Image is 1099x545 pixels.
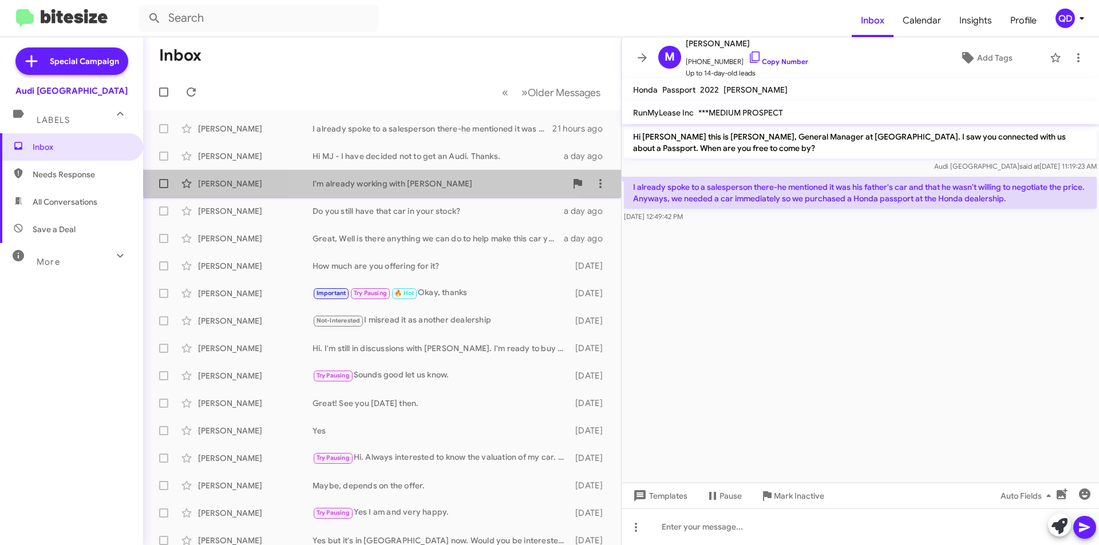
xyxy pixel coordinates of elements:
div: [PERSON_NAME] [198,507,313,519]
a: Inbox [852,4,894,37]
div: a day ago [564,150,612,162]
div: Sounds good let us know. [313,369,570,382]
span: Mark Inactive [774,486,824,506]
div: [DATE] [570,315,612,327]
div: [PERSON_NAME] [198,452,313,464]
span: Inbox [33,141,130,153]
div: Hi. Always interested to know the valuation of my car. Please give me a range and I'll let you kn... [313,451,570,464]
span: M [665,48,675,66]
span: Not-Interested [317,317,361,324]
button: QD [1046,9,1086,28]
button: Previous [495,81,515,104]
div: [DATE] [570,370,612,381]
div: Yes [313,425,570,436]
span: » [521,85,528,100]
span: Needs Response [33,169,130,180]
span: Up to 14-day-old leads [686,67,808,79]
div: Great! See you [DATE] then. [313,397,570,409]
div: Yes I am and very happy. [313,506,570,519]
span: Try Pausing [317,372,350,379]
span: 2022 [700,85,719,95]
div: Audi [GEOGRAPHIC_DATA] [15,85,128,97]
div: Do you still have that car in your stock? [313,205,564,217]
nav: Page navigation example [496,81,607,104]
span: said at [1019,162,1039,170]
div: 21 hours ago [552,123,612,134]
div: [PERSON_NAME] [198,123,313,134]
button: Mark Inactive [751,486,833,506]
div: [DATE] [570,425,612,436]
span: All Conversations [33,196,97,208]
div: Hi. I'm still in discussions with [PERSON_NAME]. I'm ready to buy for the right price. He said he... [313,343,570,354]
p: Hi [PERSON_NAME] this is [PERSON_NAME], General Manager at [GEOGRAPHIC_DATA]. I saw you connected... [624,126,1097,158]
span: Try Pausing [354,289,387,297]
div: [DATE] [570,452,612,464]
span: 🔥 Hot [394,289,414,297]
input: Search [139,5,379,32]
div: I misread it as another dealership [313,314,570,327]
div: [PERSON_NAME] [198,343,313,354]
div: [DATE] [570,507,612,519]
div: Hi MJ - I have decided not to get an Audi. Thanks. [313,150,564,162]
span: More [37,257,60,267]
span: Audi [GEOGRAPHIC_DATA] [DATE] 11:19:23 AM [934,162,1097,170]
div: [PERSON_NAME] [198,205,313,217]
div: [PERSON_NAME] [198,397,313,409]
div: I'm already working with [PERSON_NAME] [313,178,566,189]
span: ***MEDIUM PROSPECT [698,108,783,118]
span: Labels [37,115,70,125]
span: Templates [631,486,687,506]
span: Save a Deal [33,224,76,235]
span: [PHONE_NUMBER] [686,50,808,67]
div: [PERSON_NAME] [198,260,313,272]
a: Insights [950,4,1001,37]
div: [PERSON_NAME] [198,370,313,381]
a: Profile [1001,4,1046,37]
div: [DATE] [570,288,612,299]
span: [DATE] 12:49:42 PM [624,212,683,221]
div: Maybe, depends on the offer. [313,480,570,491]
button: Next [515,81,607,104]
span: Important [317,289,346,297]
span: RunMyLease Inc [633,108,694,118]
span: « [502,85,508,100]
span: Older Messages [528,86,600,99]
span: Auto Fields [1001,486,1055,506]
div: a day ago [564,205,612,217]
div: a day ago [564,233,612,244]
div: Okay, thanks [313,287,570,300]
span: Honda [633,85,658,95]
span: [PERSON_NAME] [724,85,788,95]
span: Passport [662,85,695,95]
div: [PERSON_NAME] [198,425,313,436]
button: Auto Fields [991,486,1065,506]
a: Calendar [894,4,950,37]
div: I already spoke to a salesperson there-he mentioned it was his father's car and that he wasn't wi... [313,123,552,134]
h1: Inbox [159,46,201,65]
div: [PERSON_NAME] [198,150,313,162]
span: Pause [720,486,742,506]
div: [DATE] [570,480,612,491]
a: Special Campaign [15,47,128,75]
span: Special Campaign [50,55,119,67]
button: Templates [622,486,697,506]
div: [DATE] [570,260,612,272]
div: [PERSON_NAME] [198,288,313,299]
div: [PERSON_NAME] [198,178,313,189]
div: [PERSON_NAME] [198,480,313,491]
div: [PERSON_NAME] [198,315,313,327]
button: Pause [697,486,751,506]
span: Try Pausing [317,509,350,516]
span: [PERSON_NAME] [686,37,808,50]
div: QD [1055,9,1075,28]
span: Try Pausing [317,454,350,462]
div: [DATE] [570,343,612,354]
div: [PERSON_NAME] [198,233,313,244]
div: [DATE] [570,397,612,409]
p: I already spoke to a salesperson there-he mentioned it was his father's car and that he wasn't wi... [624,177,1097,209]
div: How much are you offering for it? [313,260,570,272]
